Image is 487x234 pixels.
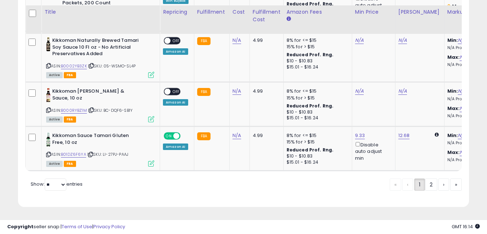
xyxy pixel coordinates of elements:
[233,37,241,44] a: N/A
[52,88,140,103] b: Kikkoman [PERSON_NAME] & Sauce, 10 oz
[62,223,92,230] a: Terms of Use
[458,37,466,44] a: N/A
[64,161,76,167] span: FBA
[64,72,76,78] span: FBA
[458,88,466,95] a: N/A
[355,8,392,16] div: Min Price
[7,224,125,230] div: seller snap | |
[46,72,63,78] span: All listings currently available for purchase on Amazon
[355,141,390,162] div: Disable auto adjust min
[64,116,76,123] span: FBA
[458,132,466,139] a: N/A
[398,88,407,95] a: N/A
[46,116,63,123] span: All listings currently available for purchase on Amazon
[414,178,425,191] a: 1
[398,8,441,16] div: [PERSON_NAME]
[287,139,346,145] div: 15% for > $15
[452,3,465,10] b: Max:
[253,37,278,44] div: 4.99
[44,8,157,16] div: Title
[197,132,211,140] small: FBA
[287,153,346,159] div: $10 - $10.83
[88,107,133,113] span: | SKU: BC-DQF6-SB1Y
[46,88,154,122] div: ASIN:
[443,181,444,188] span: ›
[163,48,188,55] div: Amazon AI
[31,181,83,187] span: Show: entries
[287,16,291,22] small: Amazon Fees.
[425,178,437,191] a: 2
[287,44,346,50] div: 15% for > $15
[88,63,136,69] span: | SKU: 05-WSMO-SL4P
[233,88,241,95] a: N/A
[287,64,346,70] div: $15.01 - $16.24
[398,37,407,44] a: N/A
[287,95,346,101] div: 15% for > $15
[287,58,346,64] div: $10 - $10.83
[253,8,280,23] div: Fulfillment Cost
[355,37,364,44] a: N/A
[46,37,154,77] div: ASIN:
[61,107,87,114] a: B000RYBZ1M
[233,132,241,139] a: N/A
[163,144,188,150] div: Amazon AI
[287,37,346,44] div: 8% for <= $15
[287,1,334,7] b: Reduced Prof. Rng.
[171,38,182,44] span: OFF
[163,8,191,16] div: Repricing
[46,88,50,102] img: 41WnY3vPsyL._SL40_.jpg
[46,132,154,166] div: ASIN:
[52,37,140,59] b: Kikkoman Naturally Brewed Tamari Soy Sauce 10 Fl oz - No Artificial Preservatives Added
[287,115,346,121] div: $15.01 - $16.24
[197,37,211,45] small: FBA
[46,132,50,147] img: 41boCj2b2zL._SL40_.jpg
[61,151,86,158] a: B01DZ6F6YA
[253,88,278,94] div: 4.99
[61,63,87,69] a: B0002YB3ZK
[87,151,128,157] span: | SKU: LI-27PJ-PAAJ
[460,149,468,156] a: N/A
[287,159,346,165] div: $15.01 - $16.24
[355,88,364,95] a: N/A
[287,132,346,139] div: 8% for <= $15
[164,133,173,139] span: ON
[447,105,460,112] b: Max:
[197,8,226,16] div: Fulfillment
[7,223,34,230] strong: Copyright
[287,88,346,94] div: 8% for <= $15
[452,223,480,230] span: 2025-09-13 16:14 GMT
[287,109,346,115] div: $10 - $10.83
[455,181,457,188] span: »
[287,8,349,16] div: Amazon Fees
[398,132,410,139] a: 12.68
[287,52,334,58] b: Reduced Prof. Rng.
[447,132,458,139] b: Min:
[253,132,278,139] div: 4.99
[447,149,460,156] b: Max:
[460,105,468,112] a: N/A
[52,132,140,147] b: Kikkoman Sauce Tamari Gluten Free, 10 oz
[197,88,211,96] small: FBA
[460,54,468,61] a: N/A
[233,8,247,16] div: Cost
[180,133,191,139] span: OFF
[93,223,125,230] a: Privacy Policy
[46,161,63,167] span: All listings currently available for purchase on Amazon
[287,103,334,109] b: Reduced Prof. Rng.
[287,147,334,153] b: Reduced Prof. Rng.
[163,99,188,106] div: Amazon AI
[355,132,365,139] a: 9.33
[447,37,458,44] b: Min:
[447,88,458,94] b: Min:
[46,37,50,52] img: 31G4ejNzTXL._SL40_.jpg
[171,89,182,95] span: OFF
[447,54,460,61] b: Max:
